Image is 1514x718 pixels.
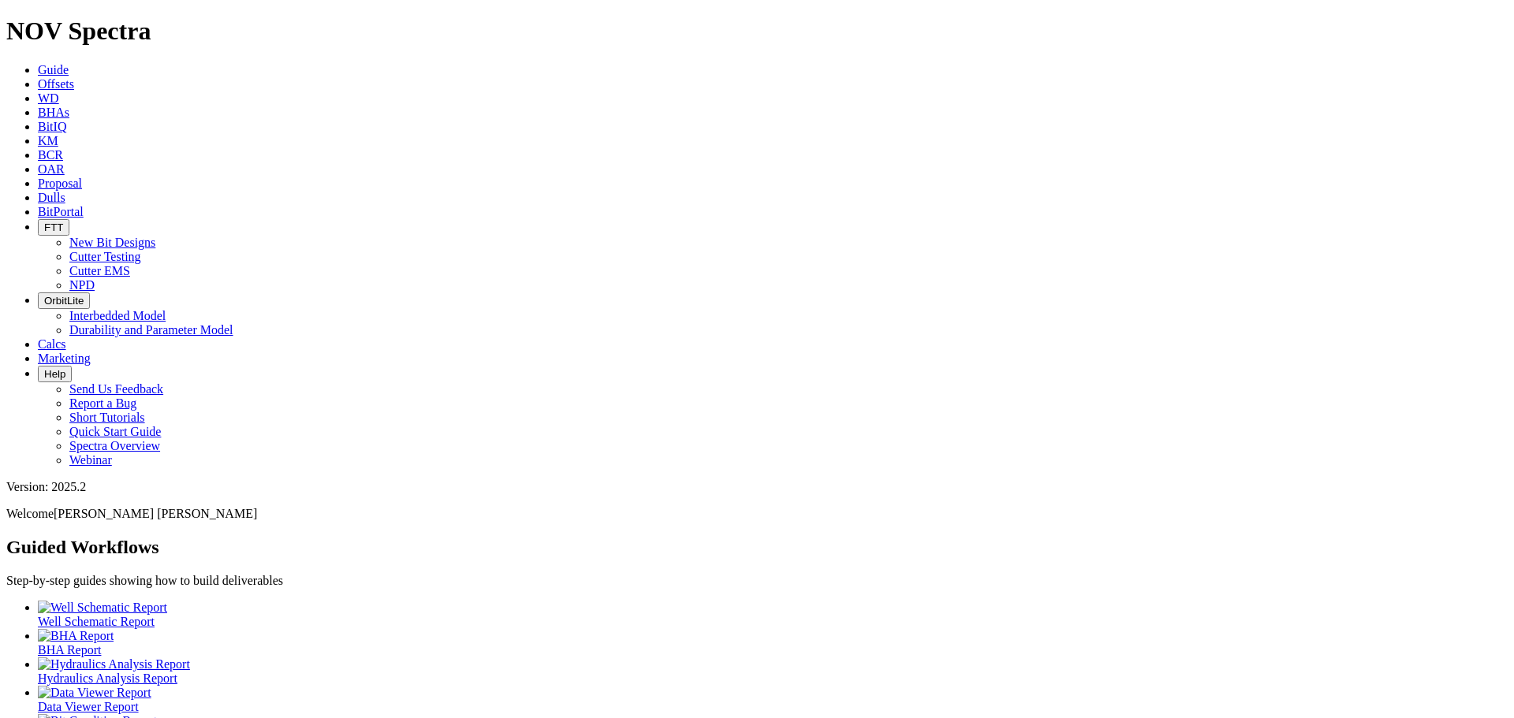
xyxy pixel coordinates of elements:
a: Send Us Feedback [69,382,163,396]
a: Well Schematic Report Well Schematic Report [38,601,1508,628]
a: New Bit Designs [69,236,155,249]
h1: NOV Spectra [6,17,1508,46]
a: Cutter Testing [69,250,141,263]
a: WD [38,91,59,105]
span: Well Schematic Report [38,615,155,628]
a: Short Tutorials [69,411,145,424]
span: Help [44,368,65,380]
button: OrbitLite [38,292,90,309]
span: [PERSON_NAME] [PERSON_NAME] [54,507,257,520]
a: Hydraulics Analysis Report Hydraulics Analysis Report [38,657,1508,685]
a: OAR [38,162,65,176]
h2: Guided Workflows [6,537,1508,558]
img: Data Viewer Report [38,686,151,700]
span: Hydraulics Analysis Report [38,671,177,685]
a: BitIQ [38,120,66,133]
a: Webinar [69,453,112,467]
span: FTT [44,221,63,233]
a: Offsets [38,77,74,91]
a: KM [38,134,58,147]
a: Cutter EMS [69,264,130,277]
a: Dulls [38,191,65,204]
p: Welcome [6,507,1508,521]
a: BCR [38,148,63,162]
a: BitPortal [38,205,84,218]
a: NPD [69,278,95,292]
a: Data Viewer Report Data Viewer Report [38,686,1508,713]
img: Well Schematic Report [38,601,167,615]
a: Durability and Parameter Model [69,323,233,337]
a: BHA Report BHA Report [38,629,1508,657]
a: BHAs [38,106,69,119]
span: Data Viewer Report [38,700,139,713]
button: Help [38,366,72,382]
a: Marketing [38,352,91,365]
a: Proposal [38,177,82,190]
a: Quick Start Guide [69,425,161,438]
img: Hydraulics Analysis Report [38,657,190,671]
div: Version: 2025.2 [6,480,1508,494]
a: Interbedded Model [69,309,166,322]
a: Spectra Overview [69,439,160,452]
a: Report a Bug [69,396,136,410]
a: Guide [38,63,69,76]
p: Step-by-step guides showing how to build deliverables [6,574,1508,588]
span: OrbitLite [44,295,84,307]
span: BHA Report [38,643,101,657]
a: Calcs [38,337,66,351]
button: FTT [38,219,69,236]
img: BHA Report [38,629,114,643]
